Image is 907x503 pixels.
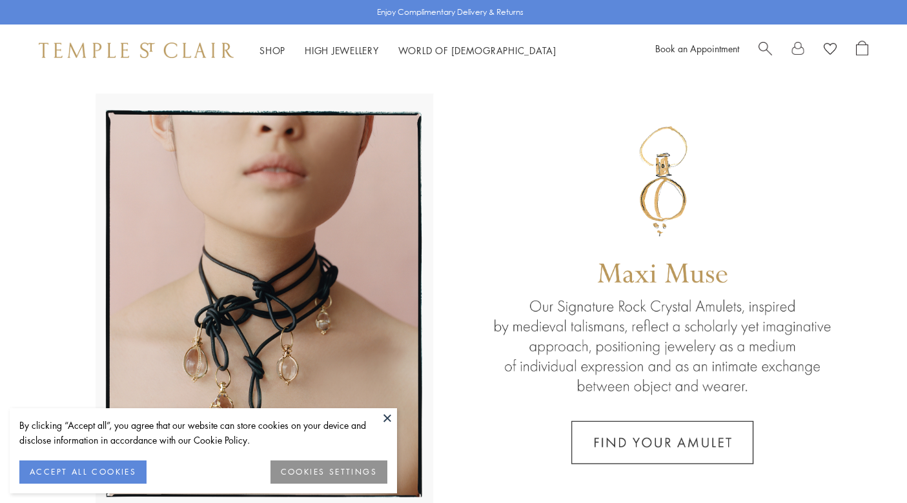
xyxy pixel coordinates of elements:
[824,41,837,60] a: View Wishlist
[19,460,147,484] button: ACCEPT ALL COOKIES
[19,418,387,448] div: By clicking “Accept all”, you agree that our website can store cookies on your device and disclos...
[398,44,556,57] a: World of [DEMOGRAPHIC_DATA]World of [DEMOGRAPHIC_DATA]
[305,44,379,57] a: High JewelleryHigh Jewellery
[260,43,556,59] nav: Main navigation
[270,460,387,484] button: COOKIES SETTINGS
[856,41,868,60] a: Open Shopping Bag
[260,44,285,57] a: ShopShop
[759,41,772,60] a: Search
[377,6,524,19] p: Enjoy Complimentary Delivery & Returns
[655,42,739,55] a: Book an Appointment
[39,43,234,58] img: Temple St. Clair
